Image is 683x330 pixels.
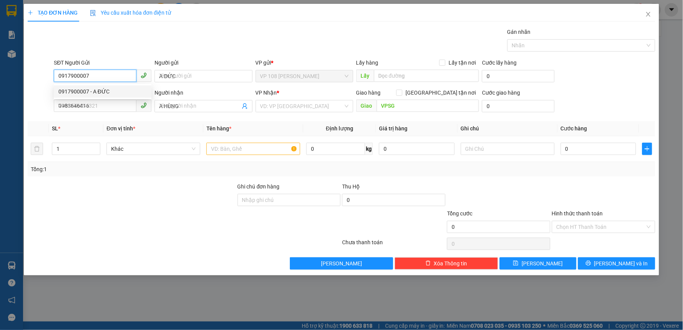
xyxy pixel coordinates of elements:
[256,90,277,96] span: VP Nhận
[256,58,353,67] div: VP gửi
[206,125,231,132] span: Tên hàng
[342,183,360,190] span: Thu Hộ
[141,72,147,78] span: phone
[290,257,393,270] button: [PERSON_NAME]
[111,143,196,155] span: Khác
[238,183,280,190] label: Ghi chú đơn hàng
[206,143,300,155] input: VD: Bàn, Ghế
[482,90,520,96] label: Cước giao hàng
[513,260,518,267] span: save
[642,143,652,155] button: plus
[31,165,264,173] div: Tổng: 1
[356,100,377,112] span: Giao
[377,100,479,112] input: Dọc đường
[90,10,171,16] span: Yêu cầu xuất hóa đơn điện tử
[58,87,147,96] div: 0917900007 - A ĐỨC
[458,121,558,136] th: Ghi chú
[482,70,555,82] input: Cước lấy hàng
[155,88,252,97] div: Người nhận
[238,194,341,206] input: Ghi chú đơn hàng
[561,125,587,132] span: Cước hàng
[155,58,252,67] div: Người gửi
[522,259,563,268] span: [PERSON_NAME]
[321,259,362,268] span: [PERSON_NAME]
[90,10,96,16] img: icon
[434,259,467,268] span: Xóa Thông tin
[402,88,479,97] span: [GEOGRAPHIC_DATA] tận nơi
[643,146,651,152] span: plus
[54,85,151,98] div: 0917900007 - A ĐỨC
[645,11,651,17] span: close
[356,60,379,66] span: Lấy hàng
[507,29,531,35] label: Gán nhãn
[638,4,659,25] button: Close
[260,70,349,82] span: VP 108 Lê Hồng Phong - Vũng Tàu
[379,143,455,155] input: 0
[594,259,648,268] span: [PERSON_NAME] và In
[31,143,43,155] button: delete
[578,257,655,270] button: printer[PERSON_NAME] và In
[141,102,147,108] span: phone
[356,70,374,82] span: Lấy
[106,125,135,132] span: Đơn vị tính
[461,143,555,155] input: Ghi Chú
[242,103,248,109] span: user-add
[425,260,431,267] span: delete
[447,210,472,217] span: Tổng cước
[395,257,498,270] button: deleteXóa Thông tin
[365,143,373,155] span: kg
[341,238,446,252] div: Chưa thanh toán
[482,60,517,66] label: Cước lấy hàng
[586,260,591,267] span: printer
[482,100,555,112] input: Cước giao hàng
[552,210,603,217] label: Hình thức thanh toán
[28,10,33,15] span: plus
[379,125,407,132] span: Giá trị hàng
[500,257,577,270] button: save[PERSON_NAME]
[356,90,381,96] span: Giao hàng
[28,10,78,16] span: TẠO ĐƠN HÀNG
[374,70,479,82] input: Dọc đường
[326,125,353,132] span: Định lượng
[445,58,479,67] span: Lấy tận nơi
[54,58,151,67] div: SĐT Người Gửi
[52,125,58,132] span: SL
